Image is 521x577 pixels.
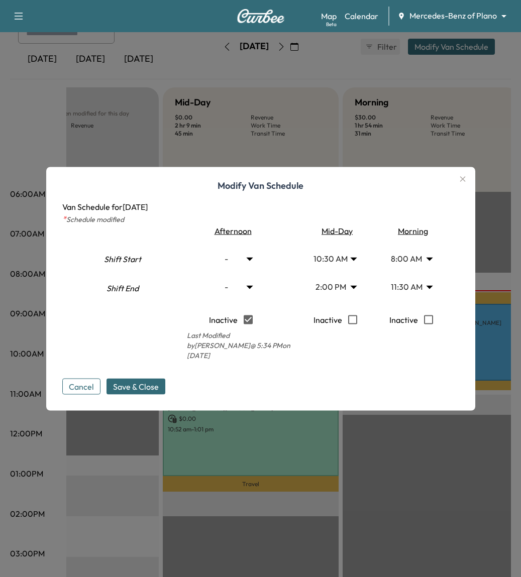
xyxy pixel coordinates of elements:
div: Shift Start [86,246,159,276]
button: Save & Close [107,378,165,394]
p: Inactive [389,309,418,330]
a: Calendar [345,10,378,22]
div: Afternoon [167,224,295,237]
div: 10:30 AM [305,245,365,273]
div: Shift End [86,278,159,308]
button: Cancel [62,378,100,394]
p: Van Schedule for [DATE] [62,200,459,212]
div: 11:30 AM [381,273,441,301]
div: 8:00 AM [381,245,441,273]
p: Schedule modified [62,212,459,224]
p: Last Modified by [PERSON_NAME] @ 5:34 PM on [DATE] [167,330,295,360]
span: Save & Close [113,380,159,392]
div: - [201,245,261,273]
div: - [201,273,261,301]
div: 2:00 PM [305,273,365,301]
div: Beta [326,21,337,28]
div: Morning [375,224,447,237]
p: Inactive [209,309,238,330]
div: Mid-Day [299,224,371,237]
a: MapBeta [321,10,337,22]
p: Inactive [314,309,342,330]
img: Curbee Logo [237,9,285,23]
span: Mercedes-Benz of Plano [409,10,497,22]
h1: Modify Van Schedule [62,178,459,200]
